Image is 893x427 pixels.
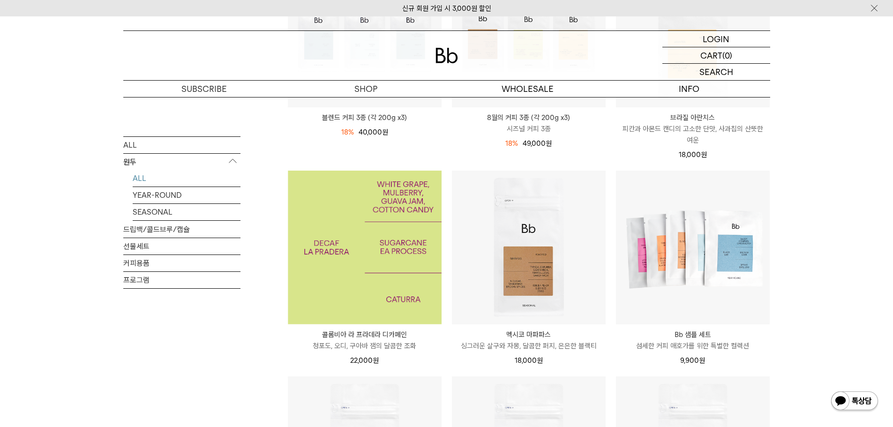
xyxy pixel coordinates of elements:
span: 원 [546,139,552,148]
div: 18% [505,138,518,149]
span: 22,000 [350,356,379,365]
span: 9,900 [680,356,705,365]
a: 커피용품 [123,255,240,271]
a: SEASONAL [133,203,240,220]
span: 18,000 [679,150,707,159]
a: 신규 회원 가입 시 3,000원 할인 [402,4,491,13]
a: ALL [133,170,240,186]
img: 1000000482_add2_076.jpg [288,171,442,324]
span: 49,000 [523,139,552,148]
span: 원 [382,128,388,136]
p: 8월의 커피 3종 (각 200g x3) [452,112,606,123]
p: WHOLESALE [447,81,608,97]
a: YEAR-ROUND [133,187,240,203]
p: LOGIN [703,31,729,47]
a: SHOP [285,81,447,97]
span: 18,000 [515,356,543,365]
a: ALL [123,136,240,153]
img: 로고 [435,48,458,63]
p: 콜롬비아 라 프라데라 디카페인 [288,329,442,340]
a: 멕시코 마파파스 싱그러운 살구와 자몽, 달콤한 퍼지, 은은한 블랙티 [452,329,606,352]
p: 피칸과 아몬드 캔디의 고소한 단맛, 사과칩의 산뜻한 여운 [616,123,770,146]
img: 카카오톡 채널 1:1 채팅 버튼 [830,390,879,413]
p: 원두 [123,153,240,170]
a: SUBSCRIBE [123,81,285,97]
p: 섬세한 커피 애호가를 위한 특별한 컬렉션 [616,340,770,352]
a: 브라질 아란치스 피칸과 아몬드 캔디의 고소한 단맛, 사과칩의 산뜻한 여운 [616,112,770,146]
p: 청포도, 오디, 구아바 잼의 달콤한 조화 [288,340,442,352]
a: 프로그램 [123,271,240,288]
a: 8월의 커피 3종 (각 200g x3) 시즈널 커피 3종 [452,112,606,135]
a: 블렌드 커피 3종 (각 200g x3) [288,112,442,123]
img: Bb 샘플 세트 [616,171,770,324]
span: 40,000 [359,128,388,136]
a: CART (0) [662,47,770,64]
span: 원 [537,356,543,365]
span: 원 [701,150,707,159]
a: 선물세트 [123,238,240,254]
p: CART [700,47,722,63]
img: 멕시코 마파파스 [452,171,606,324]
p: INFO [608,81,770,97]
p: 브라질 아란치스 [616,112,770,123]
a: 드립백/콜드브루/캡슐 [123,221,240,237]
p: 싱그러운 살구와 자몽, 달콤한 퍼지, 은은한 블랙티 [452,340,606,352]
a: Bb 샘플 세트 섬세한 커피 애호가를 위한 특별한 컬렉션 [616,329,770,352]
p: Bb 샘플 세트 [616,329,770,340]
a: 콜롬비아 라 프라데라 디카페인 청포도, 오디, 구아바 잼의 달콤한 조화 [288,329,442,352]
p: 멕시코 마파파스 [452,329,606,340]
p: SEARCH [699,64,733,80]
span: 원 [699,356,705,365]
span: 원 [373,356,379,365]
div: 18% [341,127,354,138]
a: LOGIN [662,31,770,47]
p: 시즈널 커피 3종 [452,123,606,135]
p: (0) [722,47,732,63]
a: 콜롬비아 라 프라데라 디카페인 [288,171,442,324]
